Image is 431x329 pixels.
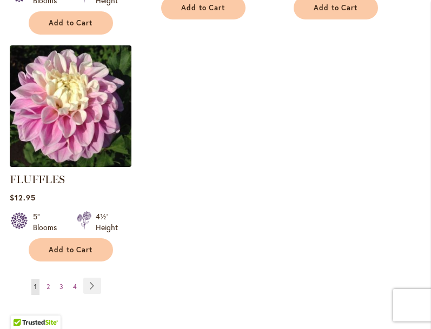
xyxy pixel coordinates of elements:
[29,238,113,261] button: Add to Cart
[70,279,79,295] a: 4
[314,3,358,12] span: Add to Cart
[73,283,77,291] span: 4
[10,173,65,186] a: FLUFFLES
[96,211,118,233] div: 4½' Height
[181,3,226,12] span: Add to Cart
[47,283,50,291] span: 2
[8,291,38,321] iframe: Launch Accessibility Center
[6,42,134,170] img: FLUFFLES
[10,159,131,169] a: FLUFFLES
[57,279,66,295] a: 3
[34,283,37,291] span: 1
[44,279,52,295] a: 2
[59,283,63,291] span: 3
[49,245,93,254] span: Add to Cart
[10,192,36,203] span: $12.95
[33,211,64,233] div: 5" Blooms
[29,11,113,35] button: Add to Cart
[49,18,93,28] span: Add to Cart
